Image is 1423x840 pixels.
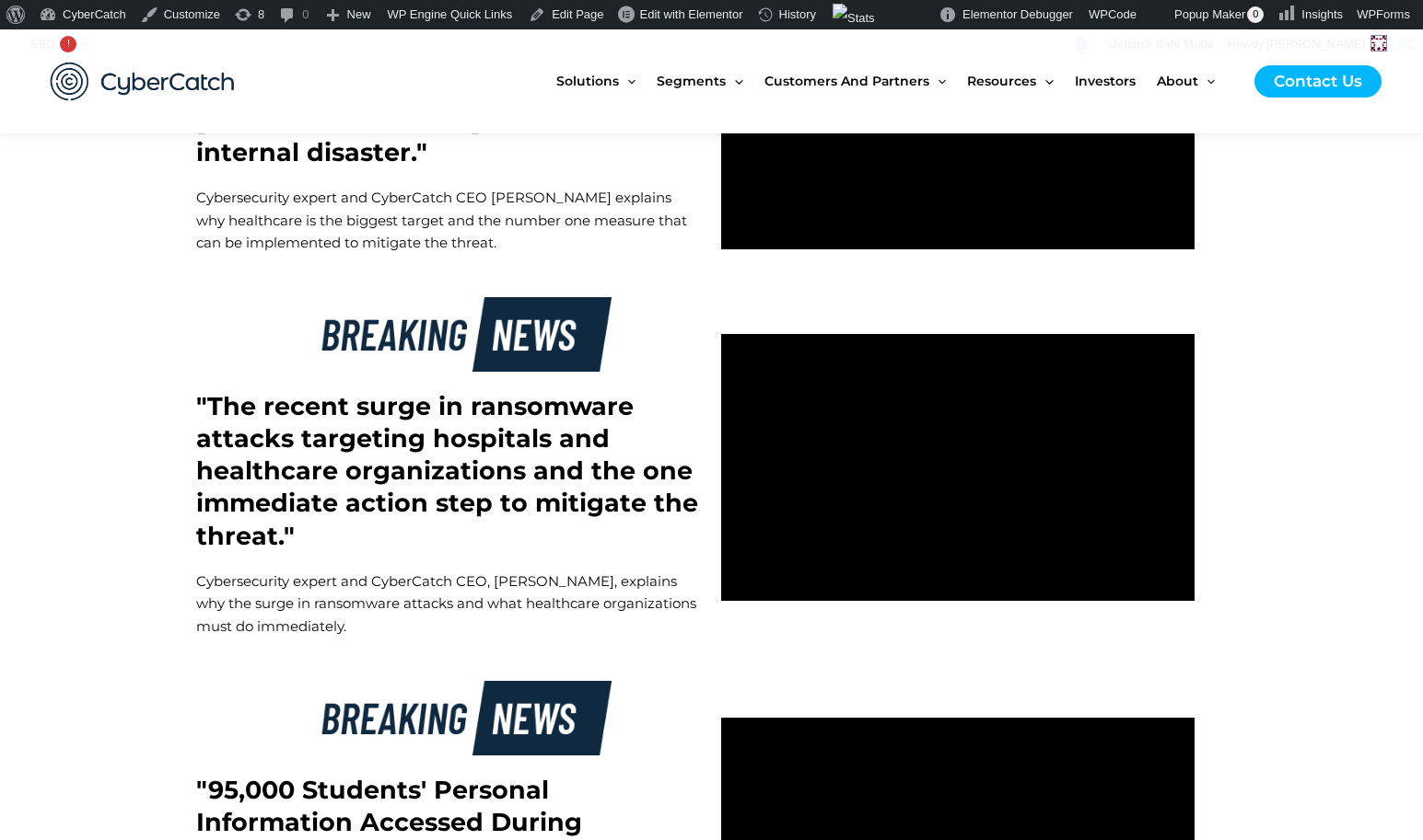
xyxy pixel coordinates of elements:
[1266,37,1365,51] span: [PERSON_NAME]
[721,334,1195,600] iframe: vimeo Video Player
[929,42,946,120] span: Menu Toggle
[1075,42,1136,120] span: Investors
[619,42,636,120] span: Menu Toggle
[833,4,875,33] img: Views over 48 hours. Click for more Jetpack Stats.
[1075,42,1157,120] a: Investors
[556,42,1236,120] nav: Site Navigation: New Main Menu
[657,42,726,120] span: Segments
[1254,65,1382,98] a: Contact Us
[30,37,55,51] span: SEO
[60,36,76,52] div: !
[32,43,253,120] img: CyberCatch
[1221,29,1394,59] a: Howdy,
[1198,42,1215,120] span: Menu Toggle
[196,390,703,551] h2: "The recent surge in ransomware attacks targeting hospitals and healthcare organizations and the ...
[1107,37,1214,51] span: Jetpack Safe Mode
[556,42,619,120] span: Solutions
[196,570,703,639] p: Cybersecurity expert and CyberCatch CEO, [PERSON_NAME], explains why the surge in ransomware atta...
[196,187,703,255] p: Cybersecurity expert and CyberCatch CEO [PERSON_NAME] explains why healthcare is the biggest targ...
[967,42,1036,120] span: Resources
[764,42,929,120] span: Customers and Partners
[1247,6,1264,23] span: 0
[726,42,742,120] span: Menu Toggle
[1036,42,1053,120] span: Menu Toggle
[640,7,743,21] span: Edit with Elementor
[1157,42,1198,120] span: About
